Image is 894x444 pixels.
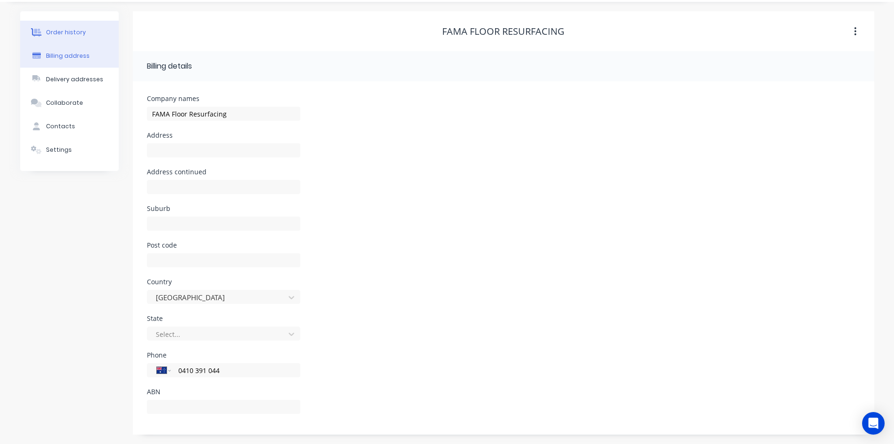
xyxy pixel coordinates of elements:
[46,122,75,131] div: Contacts
[147,315,300,322] div: State
[147,95,300,102] div: Company names
[147,352,300,358] div: Phone
[147,61,192,72] div: Billing details
[20,68,119,91] button: Delivery addresses
[862,412,885,435] div: Open Intercom Messenger
[20,21,119,44] button: Order history
[147,132,300,139] div: Address
[147,279,300,285] div: Country
[46,75,103,84] div: Delivery addresses
[147,169,300,175] div: Address continued
[20,115,119,138] button: Contacts
[46,146,72,154] div: Settings
[147,205,300,212] div: Suburb
[20,44,119,68] button: Billing address
[46,28,86,37] div: Order history
[20,91,119,115] button: Collaborate
[46,99,83,107] div: Collaborate
[20,138,119,162] button: Settings
[442,26,565,37] div: FAMA Floor Resurfacing
[46,52,90,60] div: Billing address
[147,389,300,395] div: ABN
[147,242,300,249] div: Post code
